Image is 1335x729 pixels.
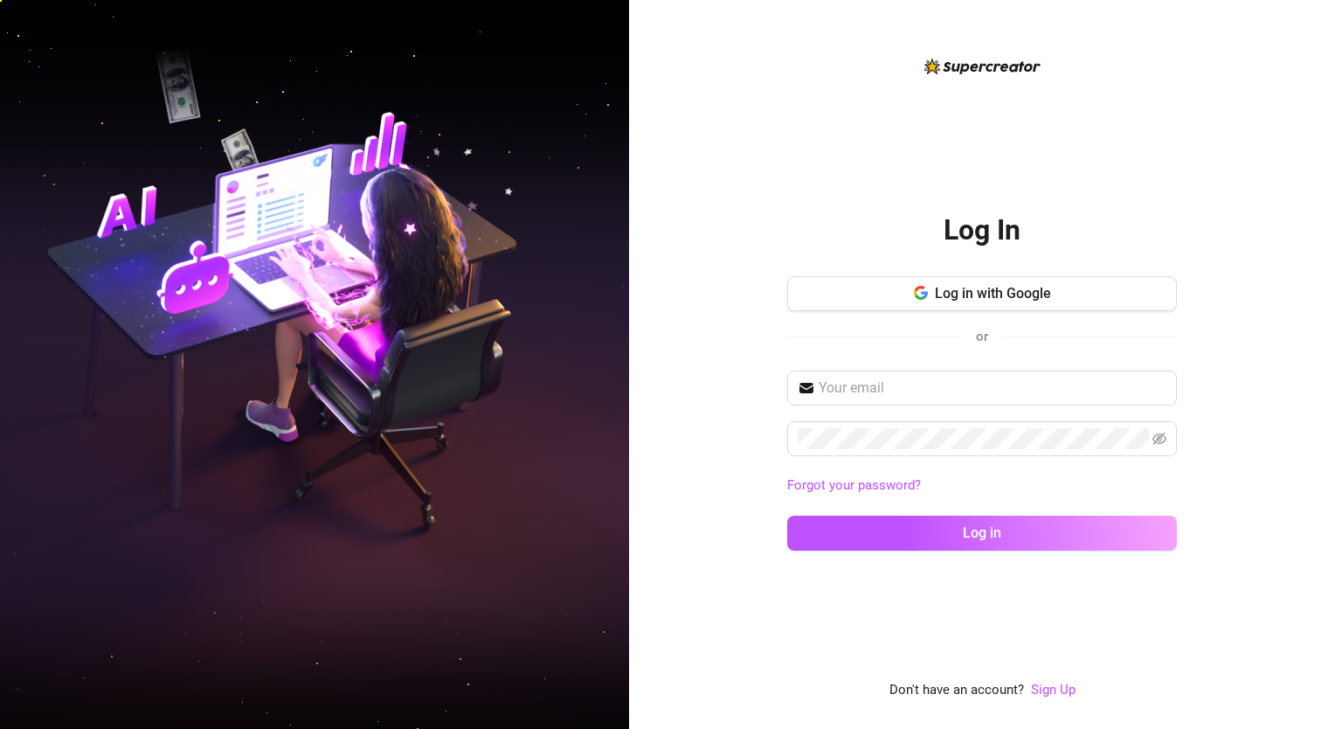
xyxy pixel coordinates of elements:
[787,476,1177,496] a: Forgot your password?
[1031,680,1076,701] a: Sign Up
[889,680,1024,701] span: Don't have an account?
[924,59,1041,74] img: logo-BBDzfeDw.svg
[935,285,1051,302] span: Log in with Google
[787,516,1177,551] button: Log in
[819,378,1166,399] input: Your email
[787,477,921,493] a: Forgot your password?
[1152,432,1166,446] span: eye-invisible
[787,276,1177,311] button: Log in with Google
[963,524,1001,541] span: Log in
[976,329,988,344] span: or
[944,212,1020,248] h2: Log In
[1031,682,1076,698] a: Sign Up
